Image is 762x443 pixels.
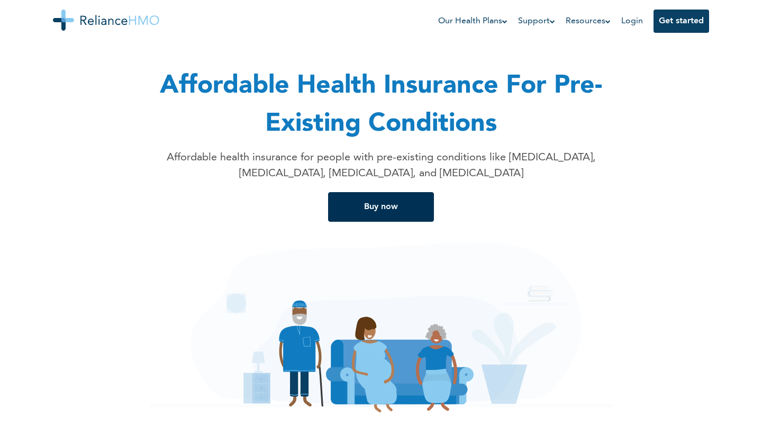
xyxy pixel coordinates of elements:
a: Our Health Plans [438,15,507,28]
a: Support [518,15,555,28]
img: Reliance HMO's Logo [53,10,159,31]
h1: Affordable Health Insurance For Pre-Existing Conditions [116,67,646,143]
a: Login [621,17,643,25]
a: Resources [566,15,611,28]
p: Affordable health insurance for people with pre-existing conditions like [MEDICAL_DATA], [MEDICAL... [143,150,619,182]
img: sel_ext.svg [149,222,613,433]
button: Buy now [328,192,434,222]
button: Get started [654,10,709,33]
